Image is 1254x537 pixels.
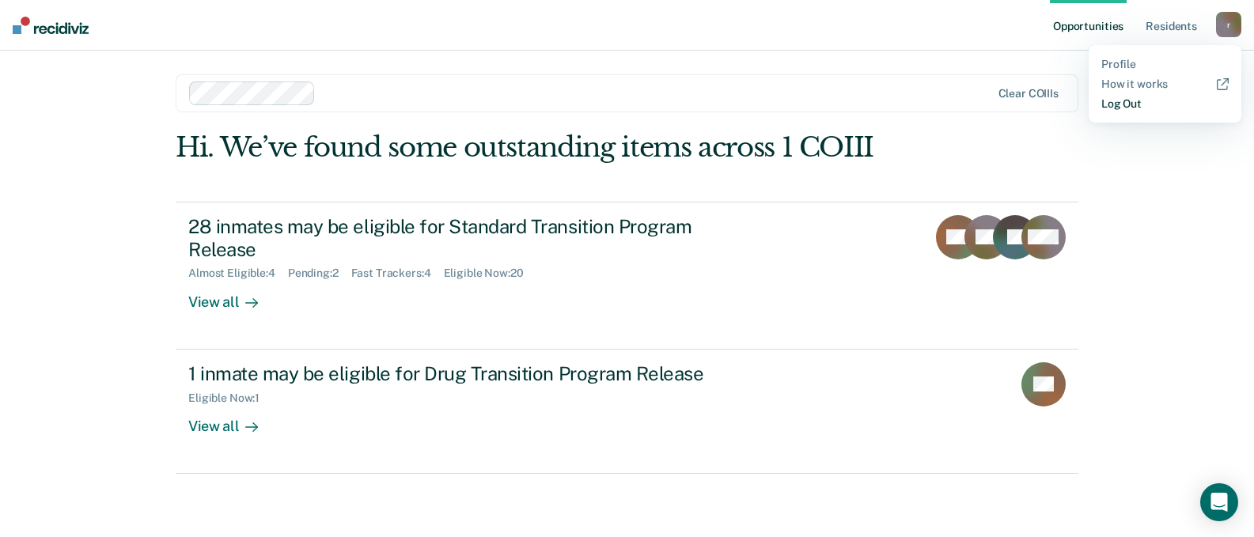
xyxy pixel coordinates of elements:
[188,280,277,311] div: View all
[1101,78,1229,91] a: How it works
[13,17,89,34] img: Recidiviz
[188,362,744,385] div: 1 inmate may be eligible for Drug Transition Program Release
[998,87,1059,100] div: Clear COIIIs
[188,215,744,261] div: 28 inmates may be eligible for Standard Transition Program Release
[188,267,288,280] div: Almost Eligible : 4
[351,267,444,280] div: Fast Trackers : 4
[188,391,272,405] div: Eligible Now : 1
[176,131,898,164] div: Hi. We’ve found some outstanding items across 1 COIII
[188,404,277,435] div: View all
[176,202,1078,350] a: 28 inmates may be eligible for Standard Transition Program ReleaseAlmost Eligible:4Pending:2Fast ...
[176,350,1078,474] a: 1 inmate may be eligible for Drug Transition Program ReleaseEligible Now:1View all
[1101,58,1229,71] a: Profile
[1216,12,1241,37] button: r
[444,267,536,280] div: Eligible Now : 20
[288,267,351,280] div: Pending : 2
[1200,483,1238,521] div: Open Intercom Messenger
[1101,97,1229,111] a: Log Out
